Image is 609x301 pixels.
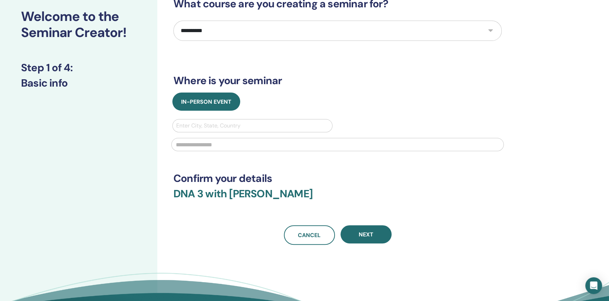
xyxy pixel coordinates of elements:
h3: Basic info [21,77,136,89]
span: Next [359,231,373,238]
button: Next [341,225,392,243]
h3: Where is your seminar [173,74,502,87]
div: Open Intercom Messenger [585,277,602,294]
h3: Step 1 of 4 : [21,61,136,74]
button: In-Person Event [172,93,240,111]
span: In-Person Event [181,98,231,105]
h3: DNA 3 with [PERSON_NAME] [173,188,502,208]
h3: Confirm your details [173,172,502,185]
h2: Welcome to the Seminar Creator! [21,9,136,41]
span: Cancel [298,232,321,239]
a: Cancel [284,225,335,245]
